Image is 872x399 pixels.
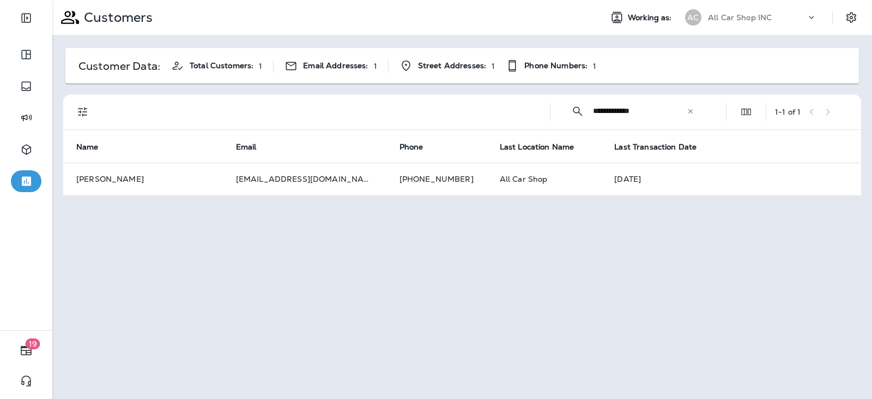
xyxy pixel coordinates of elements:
[374,62,377,70] p: 1
[80,9,153,26] p: Customers
[399,142,438,152] span: Phone
[11,340,41,361] button: 19
[628,13,674,22] span: Working as:
[236,142,271,152] span: Email
[78,62,160,70] p: Customer Data:
[259,62,262,70] p: 1
[601,163,861,195] td: [DATE]
[236,142,257,152] span: Email
[76,142,113,152] span: Name
[735,101,757,123] button: Edit Fields
[399,142,423,152] span: Phone
[708,13,772,22] p: All Car Shop INC
[190,61,253,70] span: Total Customers:
[500,142,574,152] span: Last Location Name
[685,9,701,26] div: AC
[614,142,697,152] span: Last Transaction Date
[492,62,495,70] p: 1
[72,101,94,123] button: Filters
[26,338,40,349] span: 19
[841,8,861,27] button: Settings
[567,100,589,122] button: Collapse Search
[63,163,223,195] td: [PERSON_NAME]
[303,61,368,70] span: Email Addresses:
[500,142,589,152] span: Last Location Name
[11,7,41,29] button: Expand Sidebar
[418,61,486,70] span: Street Addresses:
[524,61,588,70] span: Phone Numbers:
[76,142,99,152] span: Name
[775,108,801,116] div: 1 - 1 of 1
[593,62,596,70] p: 1
[614,142,711,152] span: Last Transaction Date
[386,163,487,195] td: [PHONE_NUMBER]
[500,174,548,184] span: All Car Shop
[223,163,386,195] td: [EMAIL_ADDRESS][DOMAIN_NAME]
